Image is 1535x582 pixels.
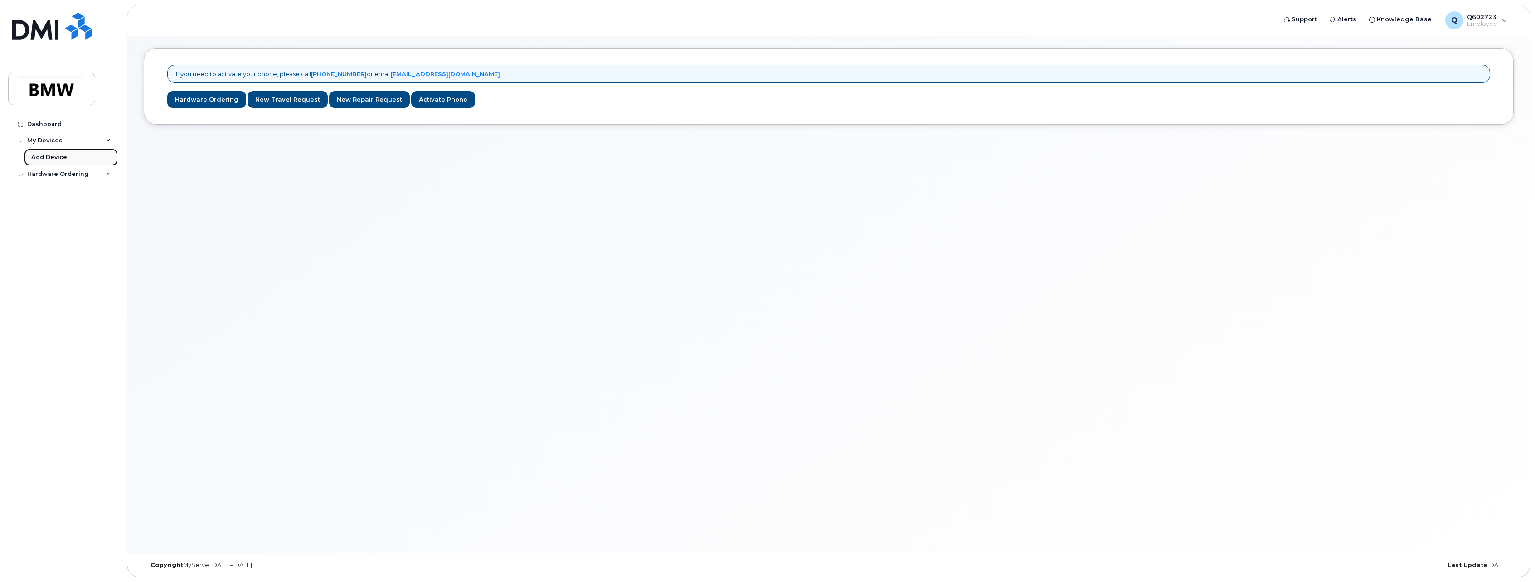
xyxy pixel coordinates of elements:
[248,91,328,108] a: New Travel Request
[1323,10,1363,29] a: Alerts
[411,91,475,108] a: Activate Phone
[1377,15,1432,24] span: Knowledge Base
[1448,562,1487,568] strong: Last Update
[1467,13,1497,20] span: Q602723
[1292,15,1317,24] span: Support
[311,70,367,78] a: [PHONE_NUMBER]
[144,562,600,569] div: MyServe [DATE]–[DATE]
[1057,562,1514,569] div: [DATE]
[1337,15,1356,24] span: Alerts
[176,70,500,78] p: If you need to activate your phone, please call or email
[1439,11,1513,29] div: Q602723
[151,562,183,568] strong: Copyright
[1363,10,1438,29] a: Knowledge Base
[1451,15,1457,26] span: Q
[1278,10,1323,29] a: Support
[1467,20,1497,28] span: Employee
[391,70,500,78] a: [EMAIL_ADDRESS][DOMAIN_NAME]
[329,91,410,108] a: New Repair Request
[167,91,246,108] a: Hardware Ordering
[1496,543,1528,575] iframe: Messenger Launcher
